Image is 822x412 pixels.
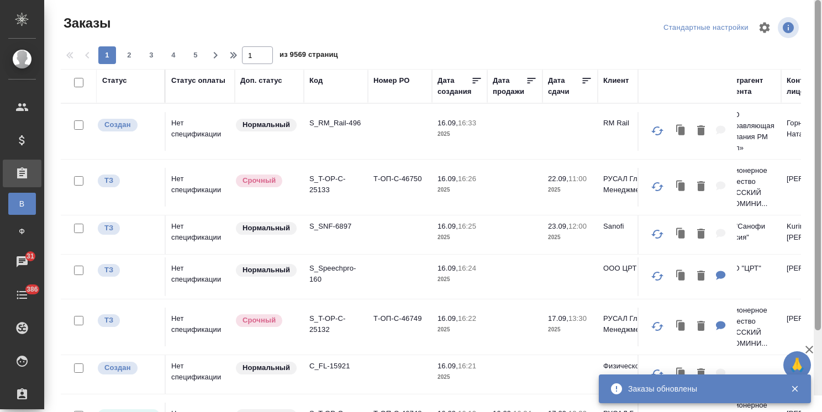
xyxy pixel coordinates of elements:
button: 3 [143,46,160,64]
p: Срочный [243,175,276,186]
p: 2025 [548,184,592,196]
button: Обновить [644,173,671,200]
div: Статус по умолчанию для стандартных заказов [235,263,298,278]
div: Дата продажи [493,75,526,97]
a: Ф [8,220,36,242]
p: 16.09, [438,175,458,183]
p: 12:00 [568,222,587,230]
div: split button [661,19,751,36]
button: Обновить [644,118,671,144]
div: Выставляет КМ при отправке заказа на расчет верстке (для тикета) или для уточнения сроков на прои... [97,173,159,188]
button: Обновить [644,263,671,289]
span: 386 [20,284,45,295]
p: ТЗ [104,175,113,186]
p: ТЗ [104,223,113,234]
p: 16:24 [458,264,476,272]
button: Клонировать [671,120,692,142]
td: Нет спецификации [166,215,235,254]
p: S_T-OP-C-25133 [309,173,362,196]
span: В [14,198,30,209]
p: S_Speechpro-160 [309,263,362,285]
p: 16.09, [438,362,458,370]
button: Клонировать [671,223,692,246]
button: Клонировать [671,176,692,198]
p: 16:21 [458,362,476,370]
span: 2 [120,50,138,61]
div: Выставляет КМ при отправке заказа на расчет верстке (для тикета) или для уточнения сроков на прои... [97,313,159,328]
p: 2025 [438,274,482,285]
div: Статус [102,75,127,86]
p: 23.09, [548,222,568,230]
div: Выставляется автоматически при создании заказа [97,361,159,376]
div: Статус оплаты [171,75,225,86]
button: Удалить [692,223,710,246]
p: 16:22 [458,314,476,323]
button: Обновить [644,221,671,247]
td: Нет спецификации [166,355,235,394]
button: 🙏 [783,351,811,379]
td: Нет спецификации [166,308,235,346]
p: 13:30 [568,314,587,323]
p: OOO ЦРТ [603,263,656,274]
div: Номер PO [373,75,409,86]
p: 16.09, [438,119,458,127]
td: Нет спецификации [166,257,235,296]
p: РУСАЛ Глобал Менеджмент [603,173,656,196]
button: 2 [120,46,138,64]
p: 16.09, [438,264,458,272]
p: 2025 [438,372,482,383]
span: 3 [143,50,160,61]
p: 16.09, [438,222,458,230]
p: S_SNF-6897 [309,221,362,232]
td: Т-ОП-С-46750 [368,168,432,207]
span: 5 [187,50,204,61]
div: Контрагент клиента [723,75,776,97]
p: 2025 [438,129,482,140]
span: Ф [14,226,30,237]
button: Удалить [692,315,710,338]
td: Т-ОП-С-46749 [368,308,432,346]
button: Удалить [692,120,710,142]
div: Дата сдачи [548,75,581,97]
button: Закрыть [783,384,806,394]
div: Выставляется автоматически, если на указанный объем услуг необходимо больше времени в стандартном... [235,173,298,188]
div: Доп. статус [240,75,282,86]
p: 17.09, [548,314,568,323]
a: 31 [3,248,41,276]
p: Нормальный [243,362,290,373]
p: 16:33 [458,119,476,127]
button: Клонировать [671,363,692,385]
div: Выставляет КМ при отправке заказа на расчет верстке (для тикета) или для уточнения сроков на прои... [97,263,159,278]
span: Настроить таблицу [751,14,778,41]
button: Удалить [692,265,710,288]
button: Обновить [644,361,671,387]
span: 🙏 [788,353,807,377]
div: Выставляет КМ при отправке заказа на расчет верстке (для тикета) или для уточнения сроков на прои... [97,221,159,236]
p: - [723,361,776,372]
button: Удалить [692,176,710,198]
p: Акционерное общество «РУССКИЙ АЛЮМИНИ... [723,305,776,349]
p: 2025 [438,232,482,243]
p: Создан [104,362,131,373]
p: ТЗ [104,265,113,276]
div: Заказы обновлены [628,383,774,394]
p: 11:00 [568,175,587,183]
p: РУСАЛ Глобал Менеджмент [603,313,656,335]
p: 16:25 [458,222,476,230]
p: 2025 [438,184,482,196]
p: 2025 [548,324,592,335]
button: Клонировать [671,265,692,288]
p: Нормальный [243,119,290,130]
td: Нет спецификации [166,112,235,151]
button: Обновить [644,313,671,340]
p: 16:26 [458,175,476,183]
p: 2025 [438,324,482,335]
div: Статус по умолчанию для стандартных заказов [235,221,298,236]
span: из 9569 страниц [280,48,338,64]
button: Удалить [692,363,710,385]
p: ООО «Управляющая компания РМ Рейл» [723,109,776,154]
p: Нормальный [243,265,290,276]
div: Код [309,75,323,86]
div: Статус по умолчанию для стандартных заказов [235,361,298,376]
p: RM Rail [603,118,656,129]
